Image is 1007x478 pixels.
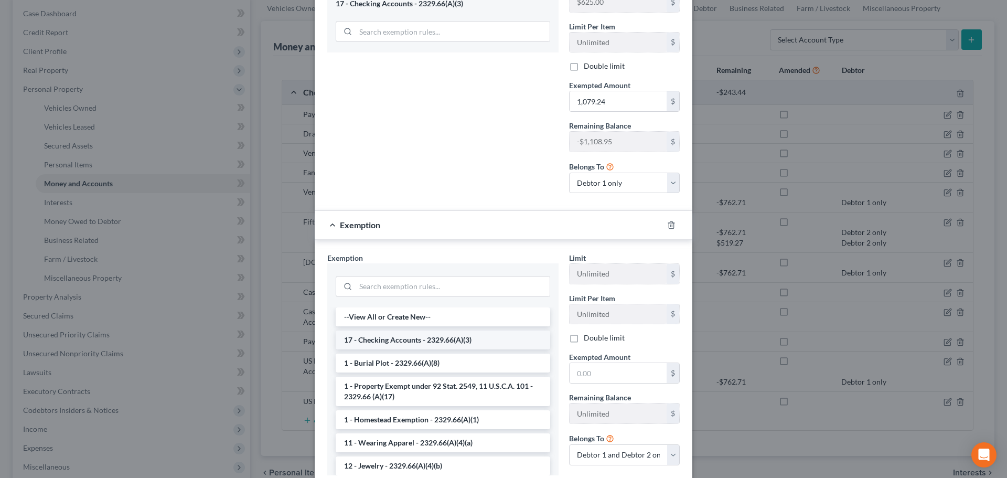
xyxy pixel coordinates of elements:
input: 0.00 [570,363,667,383]
input: -- [570,132,667,152]
span: Exempted Amount [569,353,630,362]
div: $ [667,363,679,383]
span: Exempted Amount [569,81,630,90]
label: Limit Per Item [569,293,615,304]
div: $ [667,33,679,52]
div: $ [667,403,679,423]
div: $ [667,132,679,152]
div: $ [667,91,679,111]
input: -- [570,403,667,423]
span: Limit [569,253,586,262]
input: -- [570,264,667,284]
li: 11 - Wearing Apparel - 2329.66(A)(4)(a) [336,433,550,452]
input: Search exemption rules... [356,277,550,296]
input: -- [570,304,667,324]
span: Exemption [340,220,380,230]
span: Exemption [327,253,363,262]
input: Search exemption rules... [356,22,550,41]
label: Double limit [584,333,625,343]
label: Remaining Balance [569,120,631,131]
li: --View All or Create New-- [336,307,550,326]
div: $ [667,264,679,284]
label: Limit Per Item [569,21,615,32]
input: 0.00 [570,91,667,111]
li: 1 - Burial Plot - 2329.66(A)(8) [336,354,550,373]
label: Remaining Balance [569,392,631,403]
li: 12 - Jewelry - 2329.66(A)(4)(b) [336,456,550,475]
li: 17 - Checking Accounts - 2329.66(A)(3) [336,331,550,349]
span: Belongs To [569,162,604,171]
li: 1 - Homestead Exemption - 2329.66(A)(1) [336,410,550,429]
li: 1 - Property Exempt under 92 Stat. 2549, 11 U.S.C.A. 101 - 2329.66 (A)(17) [336,377,550,406]
span: Belongs To [569,434,604,443]
input: -- [570,33,667,52]
label: Double limit [584,61,625,71]
div: Open Intercom Messenger [971,442,997,468]
div: $ [667,304,679,324]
